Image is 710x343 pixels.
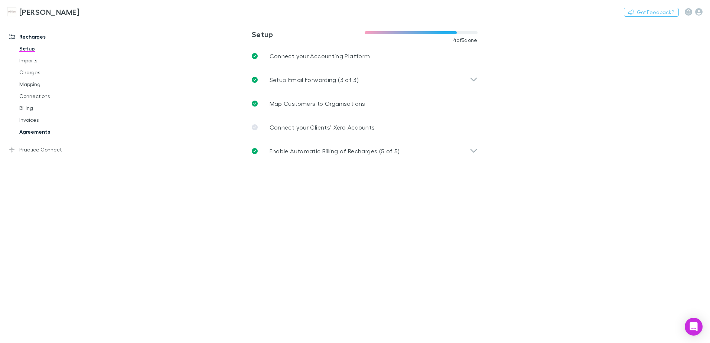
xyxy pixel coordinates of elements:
p: Connect your Clients’ Xero Accounts [270,123,375,132]
a: Recharges [1,31,100,43]
a: Billing [12,102,100,114]
a: Connections [12,90,100,102]
p: Map Customers to Organisations [270,99,365,108]
a: Invoices [12,114,100,126]
p: Setup Email Forwarding (3 of 3) [270,75,359,84]
a: Mapping [12,78,100,90]
a: Connect your Accounting Platform [246,44,483,68]
a: Map Customers to Organisations [246,92,483,115]
div: Open Intercom Messenger [685,318,703,336]
h3: [PERSON_NAME] [19,7,79,16]
div: Setup Email Forwarding (3 of 3) [246,68,483,92]
a: Connect your Clients’ Xero Accounts [246,115,483,139]
p: Connect your Accounting Platform [270,52,370,61]
a: [PERSON_NAME] [3,3,84,21]
a: Agreements [12,126,100,138]
a: Practice Connect [1,144,100,156]
img: Hales Douglass's Logo [7,7,16,16]
div: Enable Automatic Billing of Recharges (5 of 5) [246,139,483,163]
a: Setup [12,43,100,55]
p: Enable Automatic Billing of Recharges (5 of 5) [270,147,400,156]
span: 4 of 5 done [453,37,478,43]
button: Got Feedback? [624,8,679,17]
a: Imports [12,55,100,66]
a: Charges [12,66,100,78]
h3: Setup [252,30,365,39]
